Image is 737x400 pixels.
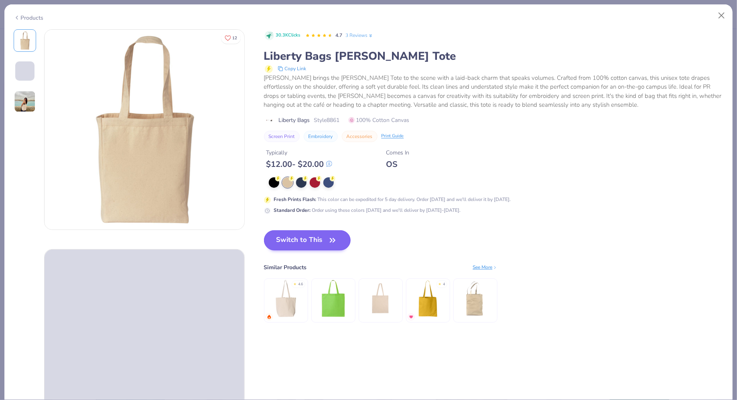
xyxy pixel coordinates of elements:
button: Switch to This [264,230,351,250]
img: brand logo [264,117,275,124]
button: Close [714,8,729,23]
button: Embroidery [304,131,338,142]
button: Screen Print [264,131,300,142]
div: $ 12.00 - $ 20.00 [266,159,332,169]
div: 4.6 [298,282,303,287]
div: This color can be expedited for 5 day delivery. Order [DATE] and we'll deliver it by [DATE]. [274,196,511,203]
span: Liberty Bags [279,116,310,124]
div: Products [14,14,44,22]
img: Front [15,31,35,50]
button: Like [221,32,241,44]
div: OS [386,159,410,169]
img: MostFav.gif [409,315,414,319]
strong: Standard Order : [274,207,311,213]
strong: Fresh Prints Flash : [274,196,317,203]
div: Print Guide [382,133,404,140]
div: ★ [439,282,442,285]
img: trending.gif [267,315,272,319]
button: Accessories [342,131,378,142]
span: 100% Cotton Canvas [349,116,410,124]
div: Comes In [386,148,410,157]
img: Front [45,30,244,229]
div: ★ [294,282,297,285]
img: Econscious Eco Promo Tote [361,280,400,318]
img: Bag Edge Canvas Grocery Tote [314,280,352,318]
img: Liberty Bags Madison Basic Tote [409,280,447,318]
div: Order using these colors [DATE] and we'll deliver by [DATE]-[DATE]. [274,207,461,214]
a: 3 Reviews [346,32,374,39]
div: 4.7 Stars [305,29,333,42]
div: Typically [266,148,332,157]
img: Econscious Eco Everyday Tote [456,280,494,318]
span: 4.7 [336,32,343,39]
span: 12 [232,36,237,40]
div: Liberty Bags [PERSON_NAME] Tote [264,49,724,64]
span: Style 8861 [314,116,340,124]
div: Similar Products [264,263,307,272]
button: copy to clipboard [275,64,309,73]
img: Liberty Bags Large Canvas Tote [267,280,305,318]
div: [PERSON_NAME] brings the [PERSON_NAME] Tote to the scene with a laid-back charm that speaks volum... [264,73,724,110]
div: 4 [443,282,445,287]
span: 30.3K Clicks [276,32,300,39]
div: See More [473,264,497,271]
img: User generated content [14,91,36,112]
